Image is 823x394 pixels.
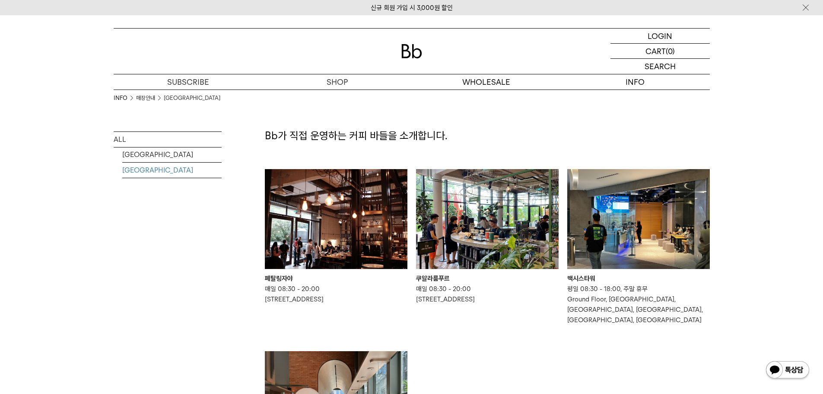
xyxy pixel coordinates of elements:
li: INFO [114,94,136,103]
p: 매일 08:30 - 20:00 [STREET_ADDRESS] [416,284,559,304]
a: ALL [114,132,222,147]
a: [GEOGRAPHIC_DATA] [122,163,222,178]
a: SUBSCRIBE [114,74,263,90]
div: 페탈링자야 [265,273,407,284]
div: 맥시스타워 [567,273,710,284]
img: 페탈링자야 [265,169,407,269]
a: SHOP [263,74,412,90]
a: 신규 회원 가입 시 3,000원 할인 [371,4,453,12]
a: [GEOGRAPHIC_DATA] [122,147,222,162]
a: 쿠알라룸푸르 쿠알라룸푸르 매일 08:30 - 20:00[STREET_ADDRESS] [416,169,559,304]
p: 평일 08:30 - 18:00, 주말 휴무 Ground Floor, [GEOGRAPHIC_DATA], [GEOGRAPHIC_DATA], [GEOGRAPHIC_DATA], [G... [567,284,710,325]
p: (0) [666,44,675,58]
img: 쿠알라룸푸르 [416,169,559,269]
p: Bb가 직접 운영하는 커피 바들을 소개합니다. [265,128,710,143]
a: 맥시스타워 맥시스타워 평일 08:30 - 18:00, 주말 휴무Ground Floor, [GEOGRAPHIC_DATA], [GEOGRAPHIC_DATA], [GEOGRAPHI... [567,169,710,325]
p: LOGIN [648,29,672,43]
a: [GEOGRAPHIC_DATA] [164,94,220,103]
a: 매장안내 [136,94,155,103]
p: WHOLESALE [412,74,561,90]
div: 쿠알라룸푸르 [416,273,559,284]
p: SEARCH [645,59,676,74]
a: 페탈링자야 페탈링자야 매일 08:30 - 20:00[STREET_ADDRESS] [265,169,407,304]
img: 카카오톡 채널 1:1 채팅 버튼 [765,360,810,381]
p: 매일 08:30 - 20:00 [STREET_ADDRESS] [265,284,407,304]
p: CART [645,44,666,58]
a: CART (0) [610,44,710,59]
img: 로고 [401,44,422,58]
p: INFO [561,74,710,90]
img: 맥시스타워 [567,169,710,269]
a: LOGIN [610,29,710,44]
